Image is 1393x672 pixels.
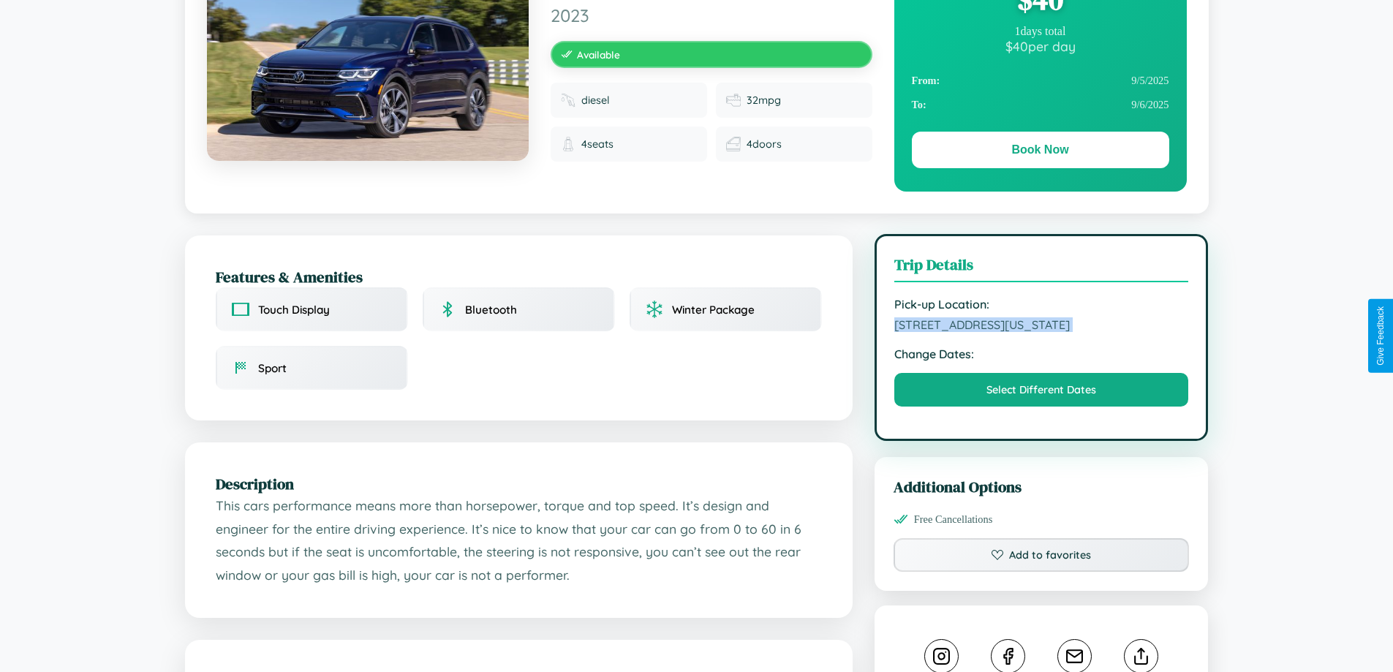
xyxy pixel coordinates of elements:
[912,132,1169,168] button: Book Now
[912,75,940,87] strong: From:
[551,4,872,26] span: 2023
[561,93,575,107] img: Fuel type
[894,254,1189,282] h3: Trip Details
[726,93,741,107] img: Fuel efficiency
[747,94,781,107] span: 32 mpg
[894,347,1189,361] strong: Change Dates:
[258,361,287,375] span: Sport
[1375,306,1386,366] div: Give Feedback
[561,137,575,151] img: Seats
[577,48,620,61] span: Available
[258,303,330,317] span: Touch Display
[914,513,993,526] span: Free Cancellations
[465,303,517,317] span: Bluetooth
[894,317,1189,332] span: [STREET_ADDRESS][US_STATE]
[894,297,1189,312] strong: Pick-up Location:
[672,303,755,317] span: Winter Package
[747,137,782,151] span: 4 doors
[912,69,1169,93] div: 9 / 5 / 2025
[912,38,1169,54] div: $ 40 per day
[726,137,741,151] img: Doors
[581,94,610,107] span: diesel
[894,538,1190,572] button: Add to favorites
[216,473,822,494] h2: Description
[581,137,614,151] span: 4 seats
[216,266,822,287] h2: Features & Amenities
[894,373,1189,407] button: Select Different Dates
[912,25,1169,38] div: 1 days total
[216,494,822,587] p: This cars performance means more than horsepower, torque and top speed. It’s design and engineer ...
[912,93,1169,117] div: 9 / 6 / 2025
[912,99,926,111] strong: To:
[894,476,1190,497] h3: Additional Options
